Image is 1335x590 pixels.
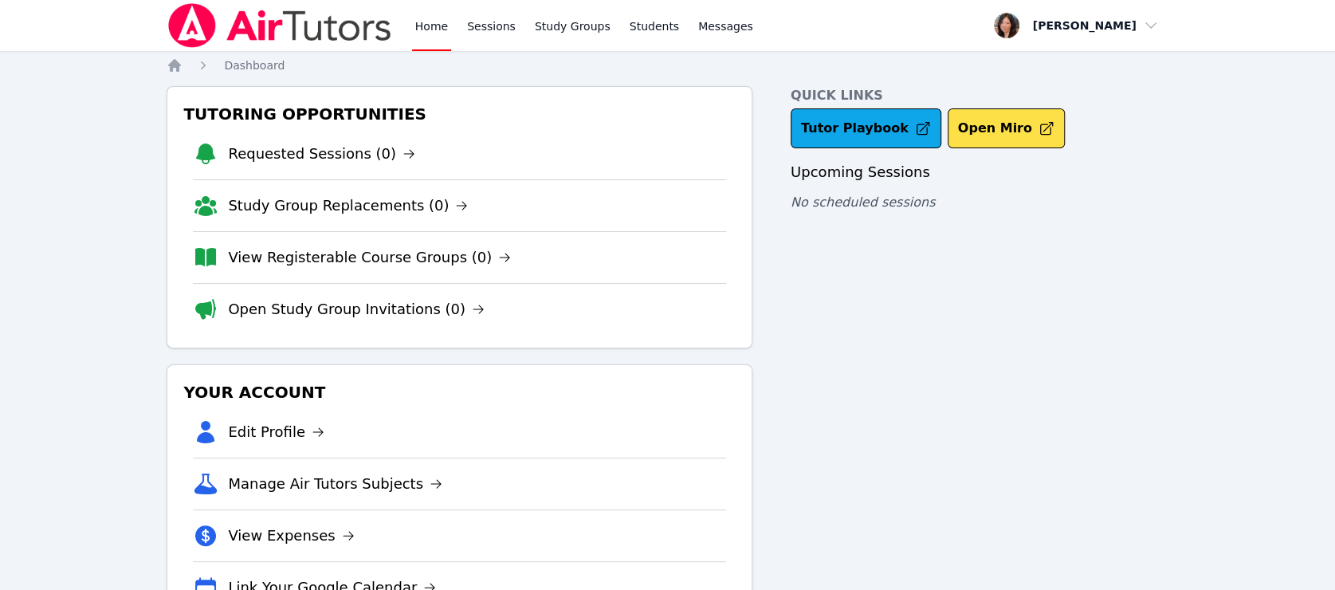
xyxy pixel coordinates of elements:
a: Edit Profile [228,421,324,443]
h3: Tutoring Opportunities [180,100,739,128]
h3: Your Account [180,378,739,407]
a: Tutor Playbook [791,108,941,148]
a: View Registerable Course Groups (0) [228,246,511,269]
nav: Breadcrumb [167,57,1168,73]
h4: Quick Links [791,86,1168,105]
h3: Upcoming Sessions [791,161,1168,183]
span: Dashboard [224,59,285,72]
img: Air Tutors [167,3,392,48]
a: Open Study Group Invitations (0) [228,298,485,321]
button: Open Miro [948,108,1065,148]
a: Dashboard [224,57,285,73]
a: Requested Sessions (0) [228,143,415,165]
span: No scheduled sessions [791,195,935,210]
a: View Expenses [228,525,354,547]
a: Manage Air Tutors Subjects [228,473,442,495]
span: Messages [698,18,753,34]
a: Study Group Replacements (0) [228,195,468,217]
